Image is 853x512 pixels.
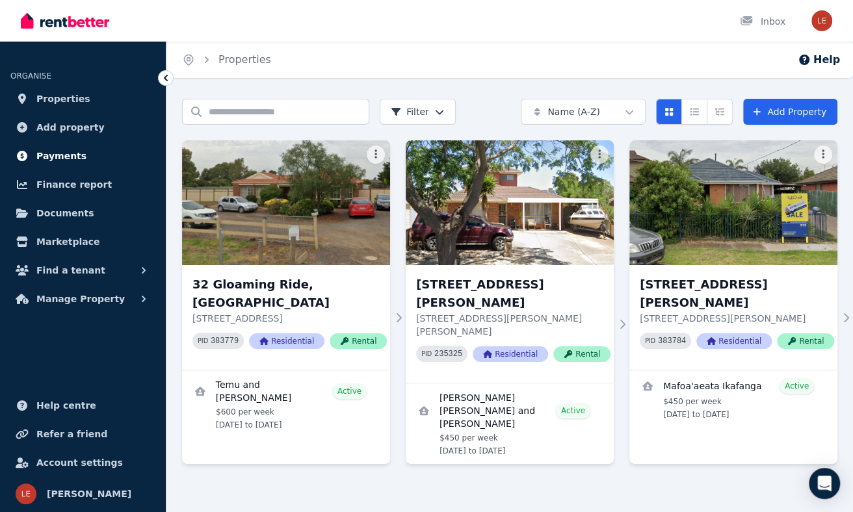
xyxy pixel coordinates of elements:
[656,99,733,125] div: View options
[811,10,832,31] img: Leaia Lavelua
[21,11,109,31] img: RentBetter
[743,99,837,125] a: Add Property
[16,483,36,504] img: Leaia Lavelua
[707,99,733,125] button: Expanded list view
[192,275,387,312] h3: 32 Gloaming Ride, [GEOGRAPHIC_DATA]
[166,42,287,78] nav: Breadcrumb
[192,312,387,325] p: [STREET_ADDRESS]
[798,52,840,68] button: Help
[406,140,614,383] a: 35 Norma Street, Melton[STREET_ADDRESS][PERSON_NAME][STREET_ADDRESS][PERSON_NAME][PERSON_NAME]PID...
[10,257,155,283] button: Find a tenant
[629,140,837,265] img: 36 Curlew Cl, Melton
[521,99,646,125] button: Name (A-Z)
[10,71,51,81] span: ORGANISE
[547,105,600,118] span: Name (A-Z)
[36,455,123,470] span: Account settings
[10,450,155,476] a: Account settings
[740,15,785,28] div: Inbox
[36,177,112,192] span: Finance report
[10,229,155,255] a: Marketplace
[696,333,772,349] span: Residential
[47,486,131,502] span: [PERSON_NAME]
[36,120,105,135] span: Add property
[182,370,390,438] a: View details for Temu and Leo Galuega
[434,350,462,359] code: 235325
[10,114,155,140] a: Add property
[36,234,99,250] span: Marketplace
[182,140,390,370] a: 32 Gloaming Ride, Kurunjang32 Gloaming Ride, [GEOGRAPHIC_DATA][STREET_ADDRESS]PID 383779Residenti...
[10,392,155,418] a: Help centre
[406,383,614,464] a: View details for Dante Galuega Kaio and Leonnie Temu Galuega
[10,86,155,112] a: Properties
[10,286,155,312] button: Manage Property
[36,398,96,413] span: Help centre
[640,275,834,312] h3: [STREET_ADDRESS][PERSON_NAME]
[656,99,682,125] button: Card view
[658,337,686,346] code: 383784
[380,99,456,125] button: Filter
[330,333,387,349] span: Rental
[218,53,271,66] a: Properties
[553,346,610,362] span: Rental
[182,140,390,265] img: 32 Gloaming Ride, Kurunjang
[629,140,837,370] a: 36 Curlew Cl, Melton[STREET_ADDRESS][PERSON_NAME][STREET_ADDRESS][PERSON_NAME]PID 383784Residenti...
[249,333,324,349] span: Residential
[367,146,385,164] button: More options
[36,148,86,164] span: Payments
[814,146,832,164] button: More options
[10,143,155,169] a: Payments
[391,105,429,118] span: Filter
[10,200,155,226] a: Documents
[590,146,609,164] button: More options
[10,421,155,447] a: Refer a friend
[421,350,432,357] small: PID
[681,99,707,125] button: Compact list view
[406,140,614,265] img: 35 Norma Street, Melton
[473,346,548,362] span: Residential
[416,312,610,338] p: [STREET_ADDRESS][PERSON_NAME][PERSON_NAME]
[198,337,208,344] small: PID
[416,275,610,312] h3: [STREET_ADDRESS][PERSON_NAME]
[36,91,90,107] span: Properties
[36,426,107,442] span: Refer a friend
[10,172,155,198] a: Finance report
[36,291,125,307] span: Manage Property
[211,337,239,346] code: 383779
[645,337,655,344] small: PID
[640,312,834,325] p: [STREET_ADDRESS][PERSON_NAME]
[777,333,834,349] span: Rental
[629,370,837,428] a: View details for Mafoa'aeata Ikafanga
[36,205,94,221] span: Documents
[36,262,105,278] span: Find a tenant
[809,468,840,499] div: Open Intercom Messenger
